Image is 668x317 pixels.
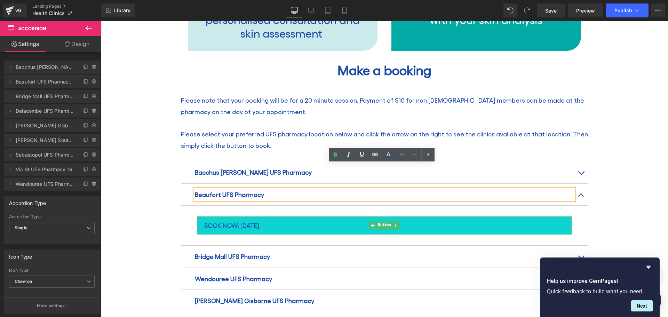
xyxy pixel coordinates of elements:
span: Delacombe UFS Pharmacy 12 [16,104,74,118]
span: Button [276,200,292,209]
a: Expand / Collapse [292,200,299,209]
div: Accordion Type [9,214,95,219]
h2: Make a booking [80,41,487,57]
span: Save [545,7,557,14]
a: Mobile [336,3,353,17]
strong: Bacchus [PERSON_NAME] UFS Pharmacy [94,148,211,155]
button: Next question [631,300,653,311]
span: Wendouree UFS Pharmacy 15 [16,177,74,191]
span: Preview [576,7,595,14]
a: Landing Pages [32,3,101,9]
div: Icon Type [9,250,32,260]
strong: Bridge Mall UFS Pharmacy [94,232,169,239]
span: Health Clinics [32,10,65,16]
div: v6 [14,6,23,15]
span: Please select your preferred UFS pharmacy location below and click the arrow on the right to see ... [80,109,487,128]
a: Desktop [286,3,303,17]
button: Publish [606,3,649,17]
a: Laptop [303,3,319,17]
span: Vic St UFS Pharmacy 16 [16,163,74,176]
strong: Wendouree UFS Pharmacy [94,254,172,261]
strong: Beaufort UFS Pharmacy [94,170,164,177]
div: Accordion Type [9,196,46,206]
h2: Help us improve GemPages! [547,277,653,285]
a: v6 [3,3,27,17]
button: More settings [4,298,100,314]
div: Icon Type [9,268,95,273]
span: [PERSON_NAME] South UFS Pharmacy 13 [16,134,74,147]
div: Help us improve GemPages! [547,263,653,311]
span: Library [114,7,130,14]
a: Preview [568,3,603,17]
b: Chevron [15,279,32,284]
button: Redo [520,3,534,17]
button: Undo [503,3,517,17]
span: Accordion [18,26,46,31]
span: Publish [614,8,632,13]
a: Design [52,36,102,52]
a: Tablet [319,3,336,17]
span: Bridge Mall UFS Pharmacy [16,90,74,103]
a: New Library [101,3,135,17]
span: Beaufort UFS Pharmacy 8 [16,75,74,88]
span: BOOK NOW: [DATE] [104,199,159,210]
button: Hide survey [644,263,653,271]
b: Single [15,225,27,230]
span: [PERSON_NAME] Gisborne UFS Pharmacy [16,119,74,132]
button: More [651,3,665,17]
p: More settings [37,303,65,309]
p: Quick feedback to build what you need. [547,288,653,295]
p: Please note that your booking will be for a 20 minute session. Payment of $10 for non [DEMOGRAPHI... [80,74,487,108]
span: Bacchus [PERSON_NAME] UFS Pharmacy [16,61,74,74]
strong: [PERSON_NAME] Gisborne UFS Pharmacy [94,276,214,283]
span: Sebastopol UFS Pharmacy 15 [16,148,74,161]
